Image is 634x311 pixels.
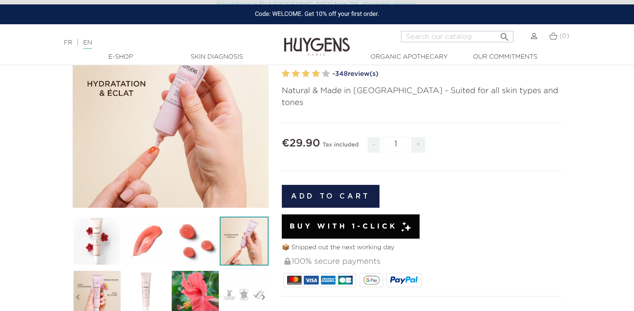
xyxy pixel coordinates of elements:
img: VISA [304,276,318,285]
label: 2 [292,67,300,80]
a: -348review(s) [332,67,561,81]
span: €29.90 [282,138,320,149]
label: 3 [302,67,310,80]
img: google_pay [363,276,380,285]
div: Tax included [322,135,358,159]
label: 1 [282,67,290,80]
img: MASTERCARD [287,276,302,285]
a: FR [64,40,72,46]
a: EN [83,40,92,49]
label: 5 [322,67,330,80]
input: Search [401,31,513,42]
div: | [59,37,258,48]
img: AMEX [321,276,335,285]
span: 348 [335,71,348,77]
input: Quantity [383,137,409,152]
img: Huygens [284,23,350,57]
button: Add to cart [282,185,380,208]
span: - [368,137,380,153]
a: E-Shop [77,52,165,62]
a: Skin Diagnosis [173,52,261,62]
button:  [497,28,512,40]
label: 4 [312,67,320,80]
a: Our commitments [461,52,549,62]
img: CB_NATIONALE [338,276,353,285]
p: Natural & Made in [GEOGRAPHIC_DATA] - Suited for all skin types and tones [282,85,561,109]
img: Plump & Glow Gel Cream [73,217,122,266]
p: 📦 Shipped out the next working day [282,243,561,252]
i:  [499,29,510,40]
span: + [411,137,425,153]
span: (0) [560,33,569,39]
a: Organic Apothecary [365,52,453,62]
div: 100% secure payments [284,252,561,271]
img: 100% secure payments [284,258,291,265]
